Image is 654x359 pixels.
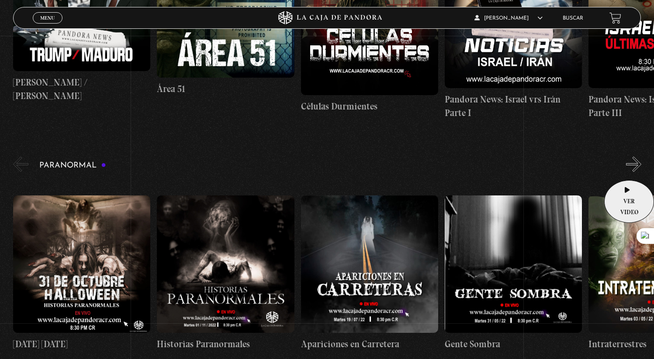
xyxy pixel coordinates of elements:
h4: Gente Sombra [445,337,582,351]
h4: Pandora News: Israel vrs Irán Parte I [445,92,582,120]
h3: Paranormal [39,161,106,170]
button: Previous [13,157,28,172]
h4: Células Durmientes [301,99,438,113]
h4: Apariciones en Carretera [301,337,438,351]
span: [PERSON_NAME] [474,16,543,21]
button: Next [626,157,641,172]
a: Buscar [563,16,583,21]
span: Menu [40,15,55,21]
h4: [PERSON_NAME] / [PERSON_NAME] [13,75,150,103]
h4: Historias Paranormales [157,337,294,351]
a: View your shopping cart [609,12,621,24]
span: Cerrar [38,23,58,29]
h4: Área 51 [157,82,294,96]
h4: [DATE] [DATE] [13,337,150,351]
